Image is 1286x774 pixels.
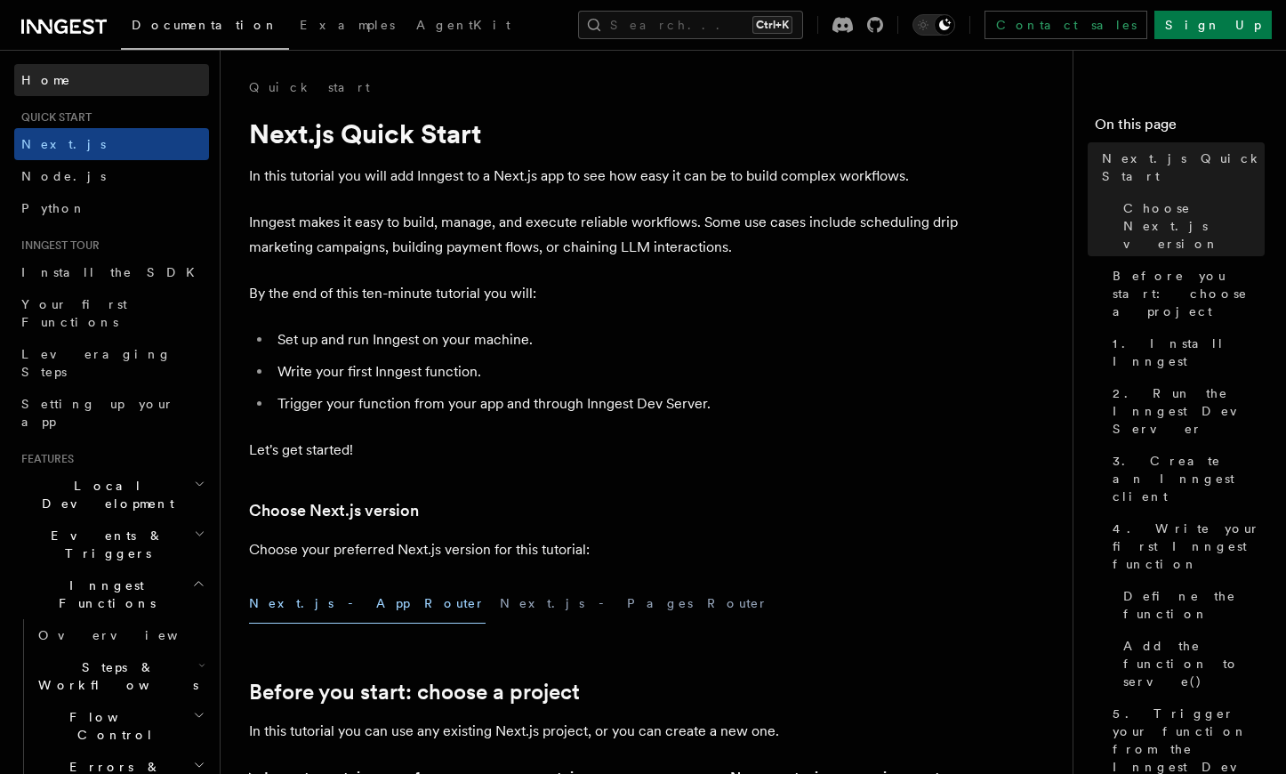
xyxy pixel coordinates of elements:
span: Quick start [14,110,92,125]
span: Choose Next.js version [1123,199,1265,253]
a: Your first Functions [14,288,209,338]
span: Overview [38,628,221,642]
span: Documentation [132,18,278,32]
li: Write your first Inngest function. [272,359,960,384]
button: Flow Control [31,701,209,751]
a: AgentKit [406,5,521,48]
h4: On this page [1095,114,1265,142]
span: Next.js [21,137,106,151]
a: Node.js [14,160,209,192]
button: Local Development [14,470,209,520]
span: Home [21,71,71,89]
a: Documentation [121,5,289,50]
p: By the end of this ten-minute tutorial you will: [249,281,960,306]
span: 2. Run the Inngest Dev Server [1113,384,1265,438]
span: Node.js [21,169,106,183]
button: Inngest Functions [14,569,209,619]
span: Events & Triggers [14,527,194,562]
a: Overview [31,619,209,651]
a: Sign Up [1154,11,1272,39]
a: Choose Next.js version [1116,192,1265,260]
span: Define the function [1123,587,1265,623]
li: Set up and run Inngest on your machine. [272,327,960,352]
a: Examples [289,5,406,48]
span: Local Development [14,477,194,512]
span: Add the function to serve() [1123,637,1265,690]
span: Flow Control [31,708,193,744]
span: Before you start: choose a project [1113,267,1265,320]
a: Before you start: choose a project [1105,260,1265,327]
a: Define the function [1116,580,1265,630]
p: Let's get started! [249,438,960,463]
a: 2. Run the Inngest Dev Server [1105,377,1265,445]
a: Home [14,64,209,96]
span: Install the SDK [21,265,205,279]
span: Your first Functions [21,297,127,329]
h1: Next.js Quick Start [249,117,960,149]
p: In this tutorial you will add Inngest to a Next.js app to see how easy it can be to build complex... [249,164,960,189]
a: Quick start [249,78,370,96]
p: Inngest makes it easy to build, manage, and execute reliable workflows. Some use cases include sc... [249,210,960,260]
span: Inngest Functions [14,576,192,612]
a: 3. Create an Inngest client [1105,445,1265,512]
button: Events & Triggers [14,520,209,569]
button: Search...Ctrl+K [578,11,803,39]
li: Trigger your function from your app and through Inngest Dev Server. [272,391,960,416]
span: 4. Write your first Inngest function [1113,520,1265,573]
button: Next.js - App Router [249,584,486,624]
button: Toggle dark mode [912,14,955,36]
span: Leveraging Steps [21,347,172,379]
span: 1. Install Inngest [1113,335,1265,370]
a: Setting up your app [14,388,209,438]
a: Before you start: choose a project [249,680,580,705]
span: Examples [300,18,395,32]
a: Next.js Quick Start [1095,142,1265,192]
p: In this tutorial you can use any existing Next.js project, or you can create a new one. [249,719,960,744]
a: Install the SDK [14,256,209,288]
a: Python [14,192,209,224]
a: Next.js [14,128,209,160]
span: Python [21,201,86,215]
span: Features [14,452,74,466]
span: Setting up your app [21,397,174,429]
kbd: Ctrl+K [752,16,792,34]
button: Next.js - Pages Router [500,584,768,624]
a: Leveraging Steps [14,338,209,388]
a: 4. Write your first Inngest function [1105,512,1265,580]
button: Steps & Workflows [31,651,209,701]
span: Next.js Quick Start [1102,149,1265,185]
span: Steps & Workflows [31,658,198,694]
span: 3. Create an Inngest client [1113,452,1265,505]
a: 1. Install Inngest [1105,327,1265,377]
a: Add the function to serve() [1116,630,1265,697]
p: Choose your preferred Next.js version for this tutorial: [249,537,960,562]
a: Choose Next.js version [249,498,419,523]
a: Contact sales [985,11,1147,39]
span: AgentKit [416,18,510,32]
span: Inngest tour [14,238,100,253]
